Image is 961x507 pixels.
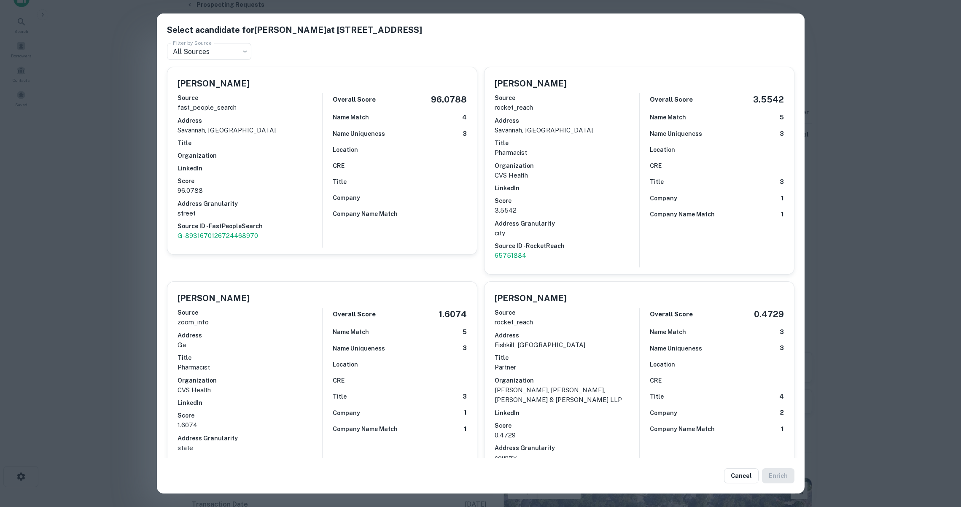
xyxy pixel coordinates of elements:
h6: 1 [781,210,784,219]
h6: Source [495,93,639,102]
h6: Organization [178,376,322,385]
h6: Title [178,353,322,362]
h6: Address [178,331,322,340]
h6: Company [333,193,360,202]
h6: CRE [333,376,345,385]
h5: [PERSON_NAME] [495,77,567,90]
h6: Overall Score [333,310,376,319]
h6: Organization [178,151,322,160]
h6: Company Name Match [650,210,715,219]
h6: 1 [464,424,467,434]
h6: Source ID - ZoomInfo [178,456,322,465]
p: ga [178,340,322,350]
h6: CRE [650,161,662,170]
h6: 3 [463,392,467,402]
h6: Address Granularity [495,443,639,453]
a: 65751884 [495,251,639,261]
h6: 3 [780,177,784,187]
h6: Company Name Match [650,424,715,434]
h6: Company Name Match [333,209,398,218]
h6: 5 [463,327,467,337]
h6: LinkedIn [495,408,639,418]
h6: 3 [780,343,784,353]
h6: LinkedIn [495,183,639,193]
p: state [178,443,322,453]
h6: 1 [781,424,784,434]
h6: Source ID - FastPeopleSearch [178,221,322,231]
h6: 5 [780,113,784,122]
h6: Address [495,331,639,340]
p: 0.4729 [495,430,639,440]
h6: Title [650,392,664,401]
h6: Score [178,411,322,420]
h6: Name Match [333,327,369,337]
p: zoom_info [178,317,322,327]
p: street [178,208,322,218]
h6: LinkedIn [178,164,322,173]
h6: Address Granularity [178,199,322,208]
h6: Location [333,145,358,154]
p: rocket_reach [495,317,639,327]
p: fishkill, [GEOGRAPHIC_DATA] [495,340,639,350]
h5: [PERSON_NAME] [178,77,250,90]
h6: Address Granularity [495,219,639,228]
h6: Score [495,421,639,430]
h6: Organization [495,161,639,170]
a: G-8931670126724468970 [178,231,322,241]
h6: Score [178,176,322,186]
h6: Organization [495,376,639,385]
p: Pharmacist [495,148,639,158]
h6: Name Uniqueness [333,344,385,353]
h6: Overall Score [650,95,693,105]
h6: 3 [780,129,784,139]
h6: Address [495,116,639,125]
p: Partner [495,362,639,372]
h6: Overall Score [650,310,693,319]
p: fast_people_search [178,102,322,113]
h6: Name Uniqueness [650,129,702,138]
h6: Name Match [333,113,369,122]
p: rocket_reach [495,102,639,113]
h6: Source [178,93,322,102]
h6: 3 [463,129,467,139]
h6: 1 [781,194,784,203]
h6: Name Match [650,327,686,337]
h6: Source ID - RocketReach [495,241,639,251]
h6: Name Uniqueness [650,344,702,353]
h6: Company Name Match [333,424,398,434]
h5: [PERSON_NAME] [178,292,250,305]
h6: 3 [463,343,467,353]
h6: Company [650,408,677,418]
label: Filter by Source [173,39,212,46]
h5: [PERSON_NAME] [495,292,567,305]
h5: 3.5542 [753,93,784,106]
h6: Title [650,177,664,186]
h6: CRE [650,376,662,385]
h5: 1.6074 [439,308,467,321]
p: Pharmacist [178,362,322,372]
h6: 2 [780,408,784,418]
h6: CRE [333,161,345,170]
h6: Name Match [650,113,686,122]
p: savannah, [GEOGRAPHIC_DATA] [178,125,322,135]
h6: 3 [780,327,784,337]
h6: Source [178,308,322,317]
h6: 4 [462,113,467,122]
p: country [495,453,639,463]
h5: 96.0788 [431,93,467,106]
h6: Company [333,408,360,418]
p: CVS Health [495,170,639,181]
p: CVS Health [178,385,322,395]
h6: 4 [779,392,784,402]
h6: Source [495,308,639,317]
h6: Address [178,116,322,125]
div: Chat Widget [919,440,961,480]
h6: Title [333,177,347,186]
h5: Select a candidate for [PERSON_NAME] at [STREET_ADDRESS] [167,24,794,36]
h6: Location [650,360,675,369]
h6: LinkedIn [178,398,322,407]
h6: Location [650,145,675,154]
p: savannah, [GEOGRAPHIC_DATA] [495,125,639,135]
